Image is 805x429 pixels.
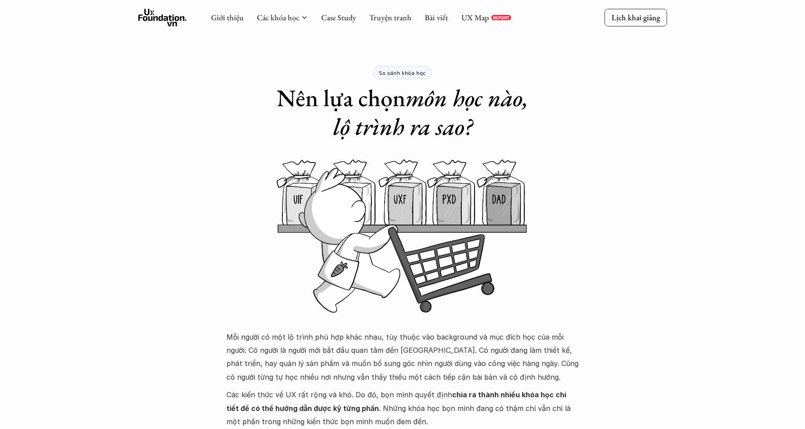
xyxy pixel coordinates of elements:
[605,9,667,26] a: Lịch khai giảng
[379,70,426,76] p: So sánh khóa học
[493,15,509,20] p: REPORT
[321,12,356,22] a: Case Study
[461,12,489,22] a: UX Map
[425,12,448,22] a: Bài viết
[226,390,568,412] strong: chia ra thành nhiều khóa học chi tiết để có thể hướng dẫn được kỹ từng phần
[211,12,244,22] a: Giới thiệu
[612,12,660,22] p: Lịch khai giảng
[257,12,299,22] a: Các khóa học
[226,388,579,428] p: Các kiến thức về UX rất rộng và khó. Do đó, bọn mình quyết định . Những khóa học bọn mình đang có...
[226,330,579,384] p: Mỗi người có một lộ trình phù hợp khác nhau, tùy thuộc vào background và mục đích học của mỗi ngư...
[266,84,539,141] h1: Nên lựa chọn
[369,12,412,22] a: Truyện tranh
[333,82,534,142] em: môn học nào, lộ trình ra sao?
